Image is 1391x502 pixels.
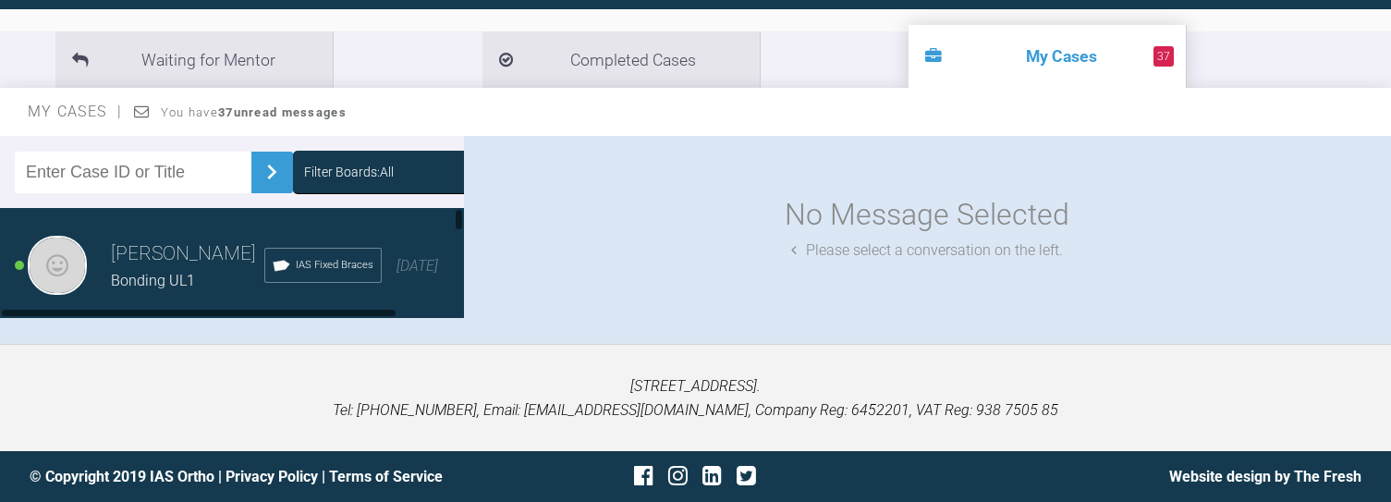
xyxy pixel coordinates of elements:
strong: 37 unread messages [218,105,347,119]
img: chevronRight.28bd32b0.svg [257,157,287,187]
div: No Message Selected [785,191,1069,239]
a: Privacy Policy [226,468,318,485]
span: Bonding UL1 [111,272,195,289]
li: Completed Cases [482,31,760,88]
div: Please select a conversation on the left. [791,239,1063,263]
span: My Cases [28,103,123,120]
a: Website design by The Fresh [1169,468,1361,485]
span: 37 [1153,46,1174,67]
div: Filter Boards: All [304,162,394,182]
li: My Cases [909,25,1186,88]
img: Louisa Lawrence [28,236,87,295]
span: IAS Fixed Braces [296,257,373,274]
a: Terms of Service [329,468,443,485]
p: [STREET_ADDRESS]. Tel: [PHONE_NUMBER], Email: [EMAIL_ADDRESS][DOMAIN_NAME], Company Reg: 6452201,... [30,374,1361,422]
div: © Copyright 2019 IAS Ortho | | [30,465,473,489]
h3: [PERSON_NAME] [111,239,264,270]
input: Enter Case ID or Title [15,152,251,193]
li: Waiting for Mentor [55,31,333,88]
span: [DATE] [397,257,438,275]
span: You have [161,105,347,119]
